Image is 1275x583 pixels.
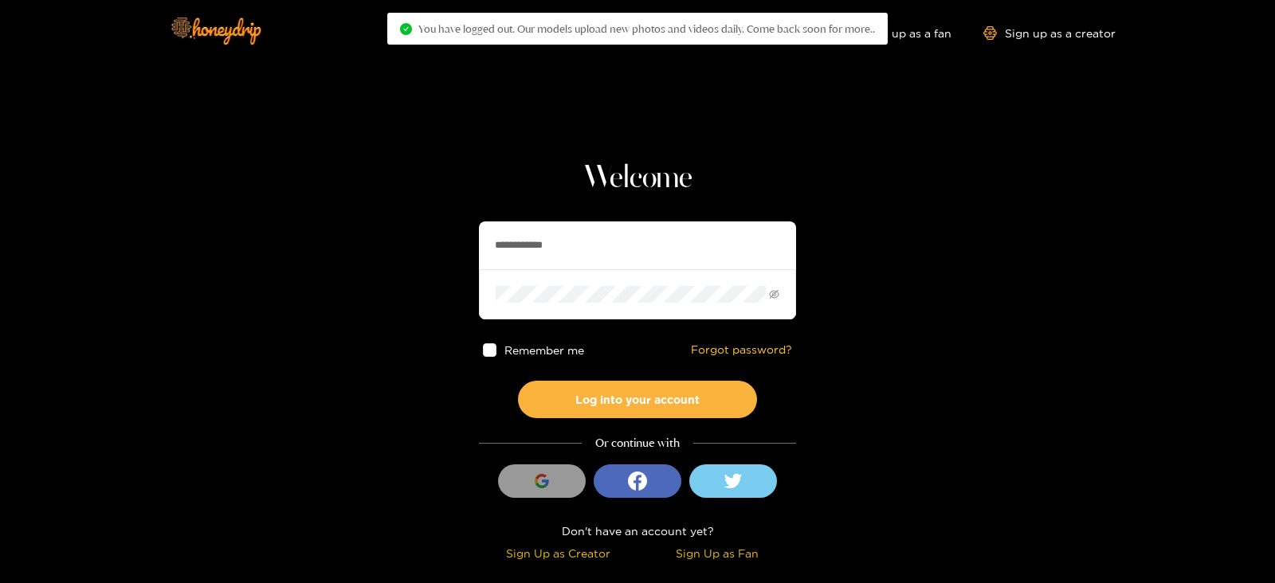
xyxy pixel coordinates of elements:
span: You have logged out. Our models upload new photos and videos daily. Come back soon for more.. [418,22,875,35]
h1: Welcome [479,159,796,198]
div: Or continue with [479,434,796,452]
div: Sign Up as Creator [483,544,634,562]
a: Sign up as a fan [842,26,951,40]
div: Sign Up as Fan [641,544,792,562]
span: check-circle [400,23,412,35]
div: Don't have an account yet? [479,522,796,540]
span: eye-invisible [769,289,779,299]
a: Forgot password? [691,343,792,357]
span: Remember me [504,344,584,356]
button: Log into your account [518,381,757,418]
a: Sign up as a creator [983,26,1116,40]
